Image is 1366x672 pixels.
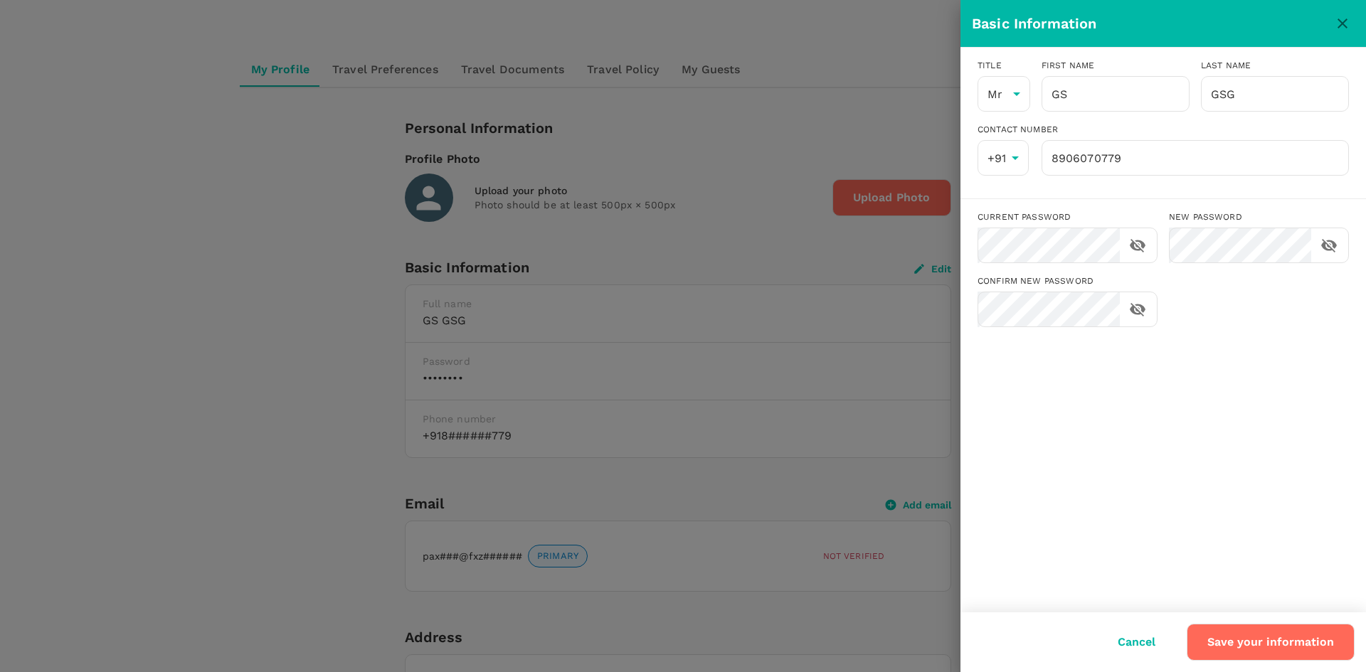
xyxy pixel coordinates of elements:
button: close [1330,11,1355,36]
div: First name [1042,59,1190,73]
button: toggle password visibility [1126,233,1150,257]
button: toggle password visibility [1317,233,1341,257]
div: Contact Number [978,123,1349,137]
div: New password [1169,210,1349,225]
div: Last name [1201,59,1349,73]
div: Basic Information [972,12,1330,35]
div: Title [978,59,1030,73]
div: Current password [978,210,1158,225]
div: Mr [978,76,1030,112]
button: Save your information [1187,624,1355,661]
button: Cancel [1098,624,1175,660]
button: toggle password visibility [1126,297,1150,321]
div: +91 [978,140,1029,176]
div: Confirm new password [978,274,1158,289]
span: +91 [988,151,1006,165]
